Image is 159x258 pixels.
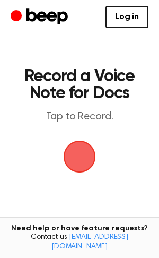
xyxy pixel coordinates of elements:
span: Contact us [6,233,153,252]
button: Beep Logo [64,141,95,173]
p: Tap to Record. [19,110,140,124]
h1: Record a Voice Note for Docs [19,68,140,102]
a: Log in [105,6,148,28]
a: [EMAIL_ADDRESS][DOMAIN_NAME] [51,234,128,251]
a: Beep [11,7,70,28]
